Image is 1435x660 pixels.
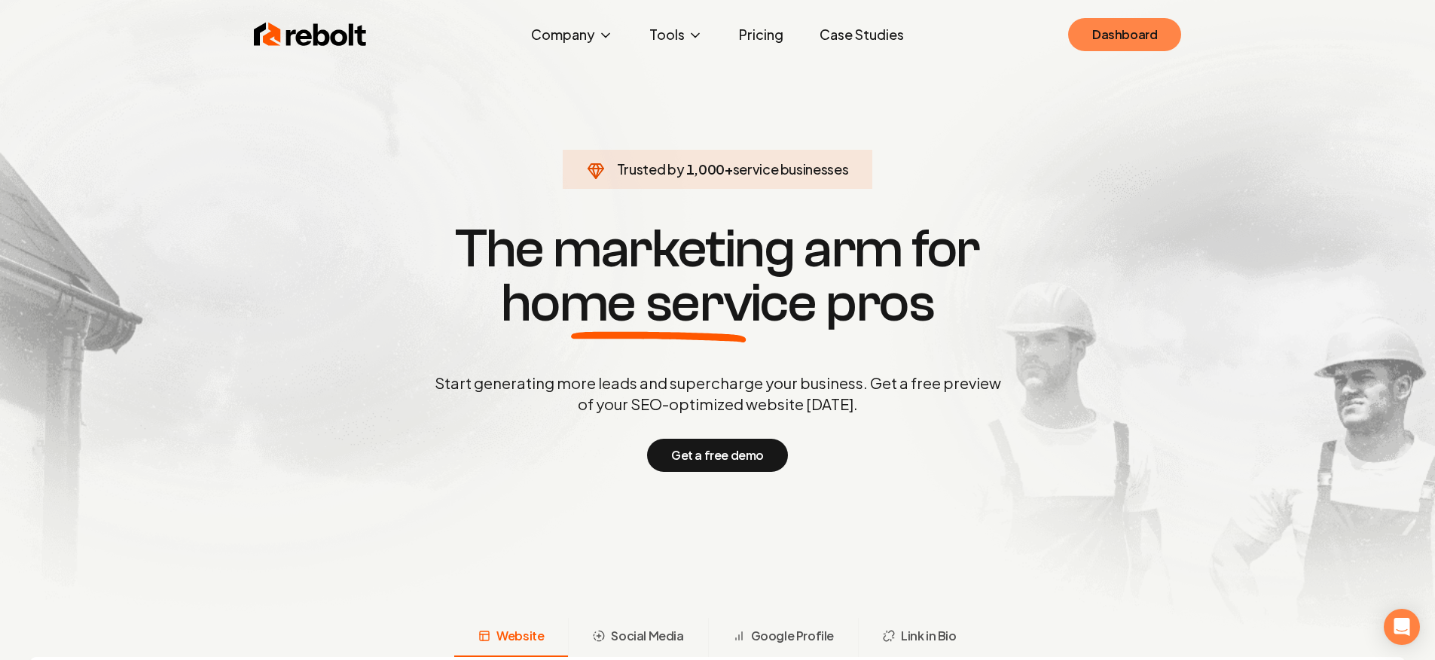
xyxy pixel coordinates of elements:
[686,159,725,180] span: 1,000
[617,160,684,178] span: Trusted by
[637,20,715,50] button: Tools
[496,627,544,645] span: Website
[901,627,957,645] span: Link in Bio
[454,618,568,657] button: Website
[647,439,788,472] button: Get a free demo
[858,618,981,657] button: Link in Bio
[808,20,916,50] a: Case Studies
[751,627,834,645] span: Google Profile
[1384,609,1420,645] div: Open Intercom Messenger
[254,20,367,50] img: Rebolt Logo
[568,618,707,657] button: Social Media
[727,20,795,50] a: Pricing
[725,160,733,178] span: +
[432,373,1004,415] p: Start generating more leads and supercharge your business. Get a free preview of your SEO-optimiz...
[733,160,849,178] span: service businesses
[1068,18,1181,51] a: Dashboard
[501,276,817,330] span: home service
[519,20,625,50] button: Company
[356,222,1079,330] h1: The marketing arm for pros
[708,618,858,657] button: Google Profile
[611,627,683,645] span: Social Media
